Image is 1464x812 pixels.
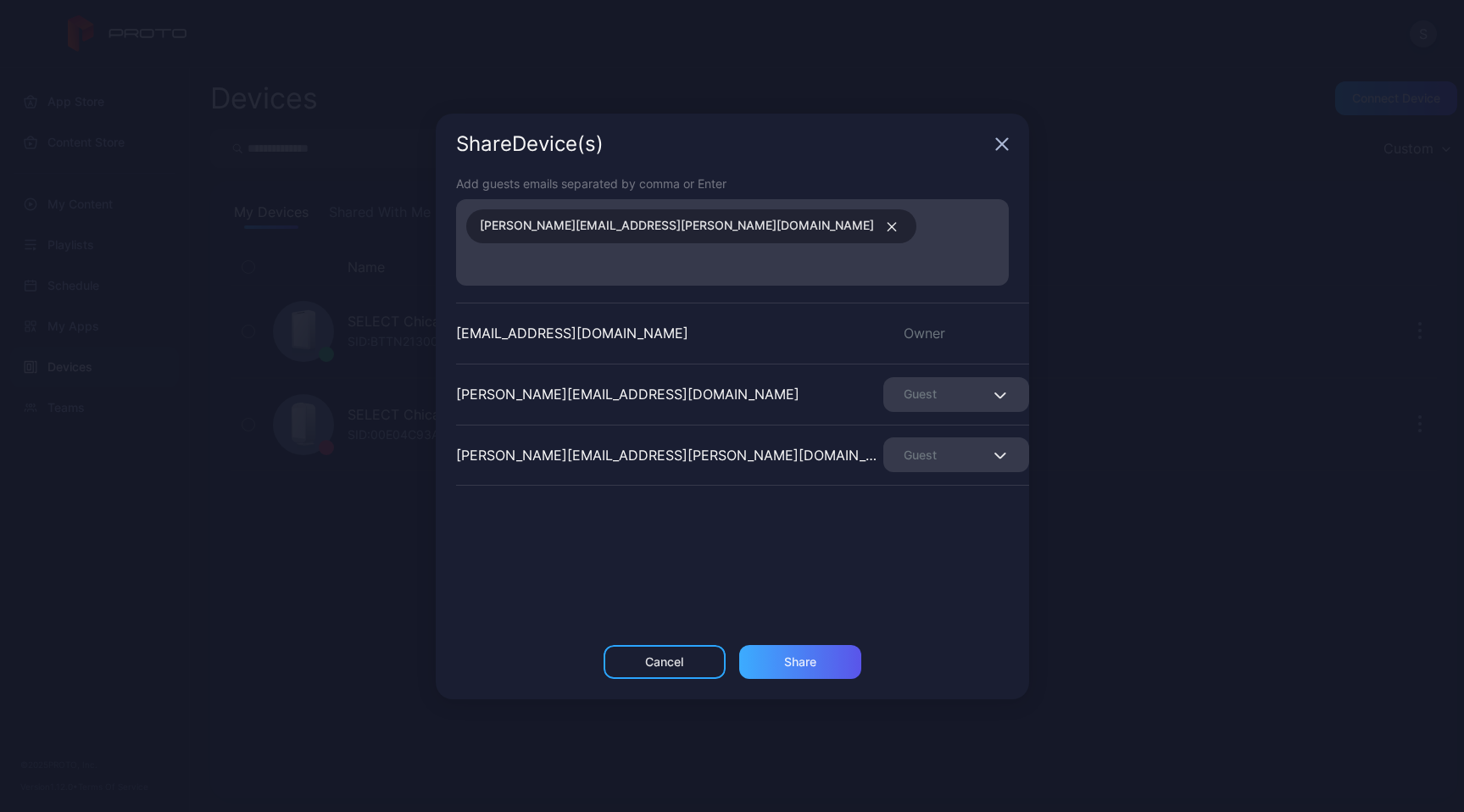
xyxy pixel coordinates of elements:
[645,655,683,669] div: Cancel
[883,323,1029,343] div: Owner
[456,134,988,154] div: Share Device (s)
[784,655,816,669] div: Share
[456,323,688,343] div: [EMAIL_ADDRESS][DOMAIN_NAME]
[456,175,1009,192] div: Add guests emails separated by comma or Enter
[604,645,726,679] button: Cancel
[456,384,799,404] div: [PERSON_NAME][EMAIL_ADDRESS][DOMAIN_NAME]
[480,215,874,237] span: [PERSON_NAME][EMAIL_ADDRESS][PERSON_NAME][DOMAIN_NAME]
[456,445,883,465] div: [PERSON_NAME][EMAIL_ADDRESS][PERSON_NAME][DOMAIN_NAME]
[739,645,861,679] button: Share
[883,437,1029,472] button: Guest
[883,377,1029,412] button: Guest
